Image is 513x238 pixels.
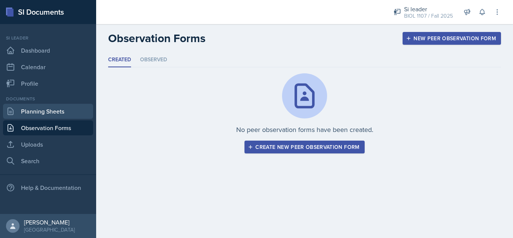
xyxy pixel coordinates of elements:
div: New Peer Observation Form [407,35,496,41]
a: Observation Forms [3,120,93,135]
div: [GEOGRAPHIC_DATA] [24,226,75,233]
li: Created [108,53,131,67]
h2: Observation Forms [108,32,205,45]
div: Help & Documentation [3,180,93,195]
button: Create new peer observation form [244,141,364,153]
button: New Peer Observation Form [403,32,501,45]
div: Si leader [3,35,93,41]
p: No peer observation forms have been created. [236,124,373,135]
a: Search [3,153,93,168]
a: Profile [3,76,93,91]
a: Dashboard [3,43,93,58]
li: Observed [140,53,167,67]
div: Si leader [404,5,453,14]
div: BIOL 1107 / Fall 2025 [404,12,453,20]
div: Create new peer observation form [249,144,359,150]
a: Planning Sheets [3,104,93,119]
a: Uploads [3,137,93,152]
a: Calendar [3,59,93,74]
div: Documents [3,96,93,102]
div: [PERSON_NAME] [24,218,75,226]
